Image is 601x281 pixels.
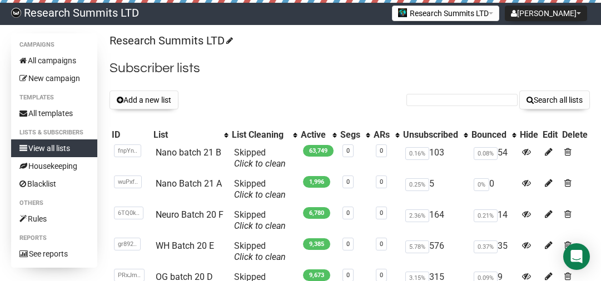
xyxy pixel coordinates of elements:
div: Unsubscribed [403,129,458,140]
th: ID: No sort applied, sorting is disabled [110,127,151,143]
a: 0 [346,178,350,185]
div: Bounced [471,129,506,140]
span: 2.36% [405,209,429,222]
a: See reports [11,245,97,263]
span: Skipped [234,209,286,231]
div: Segs [340,129,360,140]
a: 0 [346,240,350,248]
img: 2.jpg [398,8,407,17]
th: List Cleaning: No sort applied, activate to apply an ascending sort [230,127,299,143]
span: 0.08% [474,147,498,160]
td: 103 [401,143,469,174]
li: Templates [11,91,97,104]
span: 63,749 [303,145,334,157]
a: 0 [380,272,383,279]
a: Rules [11,210,97,228]
span: gr892.. [114,238,141,250]
a: Blacklist [11,175,97,193]
span: 5.78% [405,240,429,253]
td: 14 [469,205,518,236]
a: All campaigns [11,52,97,69]
span: fnpYn.. [114,144,141,157]
div: Hide [520,129,538,140]
a: Click to clean [234,189,286,200]
th: Hide: No sort applied, sorting is disabled [518,127,540,143]
td: 0 [469,174,518,205]
th: ARs: No sort applied, activate to apply an ascending sort [371,127,401,143]
a: Nano Batch 21 A [156,178,222,189]
button: Search all lists [519,91,590,109]
span: 0.21% [474,209,498,222]
a: 0 [380,147,383,154]
button: Add a new list [110,91,178,109]
a: 0 [346,272,350,279]
td: 576 [401,236,469,267]
span: 6TQ0k.. [114,207,143,219]
a: Neuro Batch 20 F [156,209,223,220]
a: 0 [380,209,383,217]
li: Others [11,197,97,210]
a: All templates [11,104,97,122]
a: View all lists [11,139,97,157]
a: New campaign [11,69,97,87]
td: 5 [401,174,469,205]
th: Segs: No sort applied, activate to apply an ascending sort [338,127,371,143]
a: 0 [346,209,350,217]
button: Research Summits LTD [392,6,499,21]
th: Unsubscribed: No sort applied, activate to apply an ascending sort [401,127,469,143]
td: 54 [469,143,518,174]
th: Edit: No sort applied, sorting is disabled [540,127,560,143]
td: 35 [469,236,518,267]
span: 0.16% [405,147,429,160]
a: Housekeeping [11,157,97,175]
div: List [153,129,218,140]
span: 6,780 [303,207,330,219]
li: Reports [11,232,97,245]
a: WH Batch 20 E [156,240,214,251]
a: Click to clean [234,158,286,169]
span: Skipped [234,147,286,169]
div: ARs [374,129,390,140]
span: 9,673 [303,269,330,281]
a: Click to clean [234,220,286,231]
a: Nano batch 21 B [156,147,221,158]
th: Delete: No sort applied, sorting is disabled [560,127,590,143]
td: 164 [401,205,469,236]
a: Click to clean [234,252,286,262]
a: Research Summits LTD [110,34,231,47]
span: 1,996 [303,176,330,188]
span: wuPxf.. [114,175,142,188]
span: 9,385 [303,238,330,250]
th: Bounced: No sort applied, activate to apply an ascending sort [469,127,518,143]
h2: Subscriber lists [110,58,590,78]
span: Skipped [234,240,286,262]
th: Active: No sort applied, activate to apply an ascending sort [299,127,338,143]
div: Open Intercom Messenger [563,243,590,270]
div: Edit [543,129,558,140]
span: 0% [474,178,489,191]
span: 0.25% [405,178,429,191]
div: List Cleaning [232,129,287,140]
div: Delete [562,129,588,140]
div: Active [301,129,327,140]
th: List: No sort applied, activate to apply an ascending sort [151,127,230,143]
li: Lists & subscribers [11,126,97,139]
a: 0 [380,178,383,185]
img: bccbfd5974049ef095ce3c15df0eef5a [11,8,21,18]
a: 0 [380,240,383,248]
button: [PERSON_NAME] [505,6,587,21]
span: 0.37% [474,240,498,253]
li: Campaigns [11,38,97,52]
span: Skipped [234,178,286,200]
a: 0 [346,147,350,154]
div: ID [112,129,149,140]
